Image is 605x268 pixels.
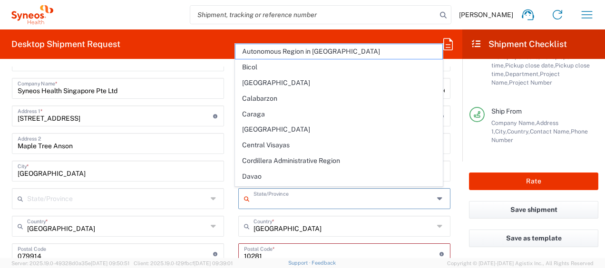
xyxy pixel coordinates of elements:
[235,138,442,153] span: Central Visayas
[11,38,120,50] h2: Desktop Shipment Request
[509,79,552,86] span: Project Number
[235,107,442,122] span: Caraga
[495,128,507,135] span: City,
[312,260,336,266] a: Feedback
[11,260,129,266] span: Server: 2025.19.0-49328d0a35e
[469,201,598,219] button: Save shipment
[190,6,437,24] input: Shipment, tracking or reference number
[235,60,442,75] span: Bicol
[235,153,442,168] span: Cordillera Administrative Region
[491,119,536,126] span: Company Name,
[134,260,233,266] span: Client: 2025.19.0-129fbcf
[235,91,442,106] span: Calabarzon
[469,230,598,247] button: Save as template
[235,185,442,200] span: Eastern Visayas
[491,107,522,115] span: Ship From
[235,169,442,184] span: Davao
[507,128,530,135] span: Country,
[447,259,594,268] span: Copyright © [DATE]-[DATE] Agistix Inc., All Rights Reserved
[505,70,540,77] span: Department,
[459,10,513,19] span: [PERSON_NAME]
[505,62,555,69] span: Pickup close date,
[235,122,442,137] span: [GEOGRAPHIC_DATA]
[471,38,567,50] h2: Shipment Checklist
[91,260,129,266] span: [DATE] 09:50:51
[194,260,233,266] span: [DATE] 09:39:01
[288,260,312,266] a: Support
[469,172,598,190] button: Rate
[235,76,442,90] span: [GEOGRAPHIC_DATA]
[530,128,571,135] span: Contact Name,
